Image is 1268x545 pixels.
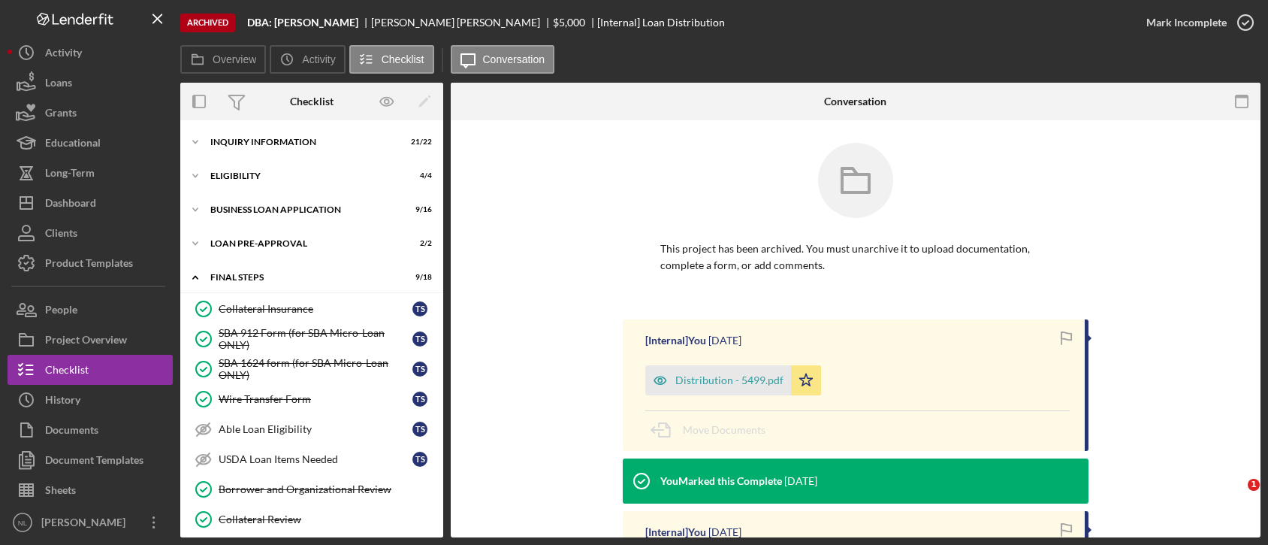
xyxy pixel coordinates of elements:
a: SBA 1624 form (for SBA Micro-Loan ONLY)TS [188,354,436,384]
div: Long-Term [45,158,95,192]
div: You Marked this Complete [660,475,782,487]
a: Wire Transfer FormTS [188,384,436,414]
button: Activity [270,45,345,74]
div: [PERSON_NAME] [PERSON_NAME] [371,17,553,29]
b: DBA: [PERSON_NAME] [247,17,358,29]
div: [Internal] Loan Distribution [597,17,725,29]
time: 2025-03-06 19:14 [708,335,741,347]
button: Long-Term [8,158,173,188]
div: Able Loan Eligibility [219,423,412,435]
div: Archived [180,14,235,32]
button: Mark Incomplete [1131,8,1260,38]
div: [Internal] You [645,335,706,347]
span: Move Documents [683,423,765,436]
div: 4 / 4 [405,171,432,180]
div: People [45,295,77,329]
a: Able Loan EligibilityTS [188,414,436,444]
button: Overview [180,45,266,74]
div: USDA Loan Items Needed [219,453,412,465]
a: Collateral Review [188,504,436,534]
label: Checklist [382,53,424,65]
time: 2025-03-04 20:51 [708,526,741,538]
div: T S [412,392,427,407]
label: Activity [302,53,335,65]
div: Loans [45,68,72,101]
div: 21 / 22 [405,138,432,147]
div: Collateral Review [219,513,435,525]
div: [Internal] You [645,526,706,538]
div: Clients [45,218,77,252]
div: Sheets [45,475,76,509]
button: Distribution - 5499.pdf [645,365,821,395]
div: Borrower and Organizational Review [219,483,435,495]
a: Collateral InsuranceTS [188,294,436,324]
button: Educational [8,128,173,158]
button: Project Overview [8,325,173,355]
div: Documents [45,415,98,449]
label: Conversation [483,53,545,65]
div: T S [412,332,427,347]
div: LOAN PRE-APPROVAL [210,239,394,248]
div: Collateral Insurance [219,303,412,315]
span: 1 [1248,479,1260,491]
button: People [8,295,173,325]
button: History [8,385,173,415]
div: Project Overview [45,325,127,359]
div: T S [412,362,427,377]
span: $5,000 [553,16,585,29]
div: Activity [45,38,82,71]
a: USDA Loan Items NeededTS [188,444,436,474]
div: T S [412,301,427,316]
div: Mark Incomplete [1146,8,1227,38]
div: Document Templates [45,445,143,479]
div: 2 / 2 [405,239,432,248]
div: Conversation [824,95,886,107]
button: Product Templates [8,248,173,278]
button: Documents [8,415,173,445]
a: Borrower and Organizational Review [188,474,436,504]
div: Dashboard [45,188,96,222]
div: T S [412,452,427,467]
time: 2025-03-04 20:51 [784,475,817,487]
button: Loans [8,68,173,98]
div: Educational [45,128,101,162]
div: Product Templates [45,248,133,282]
div: ELIGIBILITY [210,171,394,180]
iframe: Intercom live chat [1217,479,1253,515]
div: BUSINESS LOAN APPLICATION [210,205,394,214]
div: Checklist [45,355,89,389]
button: Activity [8,38,173,68]
button: Clients [8,218,173,248]
button: Document Templates [8,445,173,475]
div: SBA 1624 form (for SBA Micro-Loan ONLY) [219,357,412,381]
div: INQUIRY INFORMATION [210,138,394,147]
button: Checklist [8,355,173,385]
button: Move Documents [645,411,780,449]
div: [PERSON_NAME] [38,507,135,541]
button: Sheets [8,475,173,505]
div: Wire Transfer Form [219,393,412,405]
label: Overview [213,53,256,65]
button: Conversation [451,45,555,74]
button: Grants [8,98,173,128]
button: Dashboard [8,188,173,218]
div: T S [412,422,427,437]
text: NL [18,519,28,527]
button: Checklist [349,45,434,74]
div: Checklist [290,95,334,107]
